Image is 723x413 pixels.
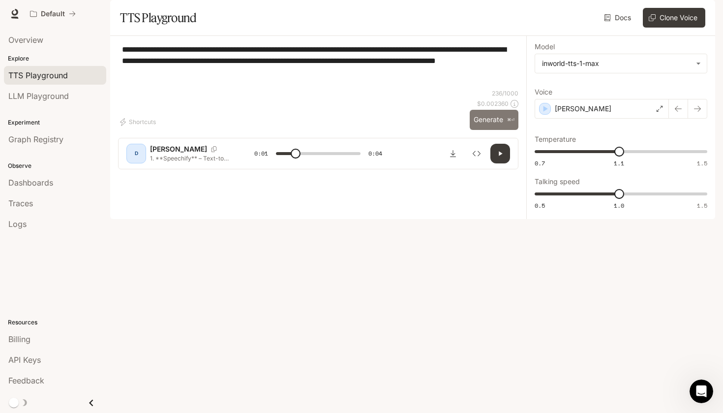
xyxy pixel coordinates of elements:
span: 0:01 [254,149,268,159]
h1: TTS Playground [120,8,196,28]
button: Copy Voice ID [207,146,221,152]
span: 1.0 [614,201,624,210]
p: Model [535,43,555,50]
p: ⌘⏎ [507,117,514,123]
p: Voice [535,89,552,95]
a: Docs [602,8,635,28]
p: [PERSON_NAME] [555,104,611,114]
span: 0.5 [535,201,545,210]
span: 1.5 [697,201,707,210]
button: Download audio [443,144,463,163]
div: inworld-tts-1-max [535,54,707,73]
span: 0:04 [368,149,382,159]
p: Default [41,10,65,18]
p: [PERSON_NAME] [150,144,207,154]
button: Inspect [467,144,486,163]
p: Temperature [535,136,576,143]
span: 0.7 [535,159,545,167]
div: D [128,146,144,161]
span: 1.1 [614,159,624,167]
p: Talking speed [535,178,580,185]
p: 236 / 1000 [492,89,518,97]
button: Generate⌘⏎ [470,110,518,130]
button: All workspaces [26,4,80,24]
p: 1. **Speechify** – Text-to-speech with natural voices & accents. [150,154,231,162]
div: inworld-tts-1-max [542,59,691,68]
button: Clone Voice [643,8,705,28]
button: Shortcuts [118,114,160,130]
iframe: Intercom live chat [690,380,713,403]
span: 1.5 [697,159,707,167]
p: $ 0.002360 [477,99,509,108]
